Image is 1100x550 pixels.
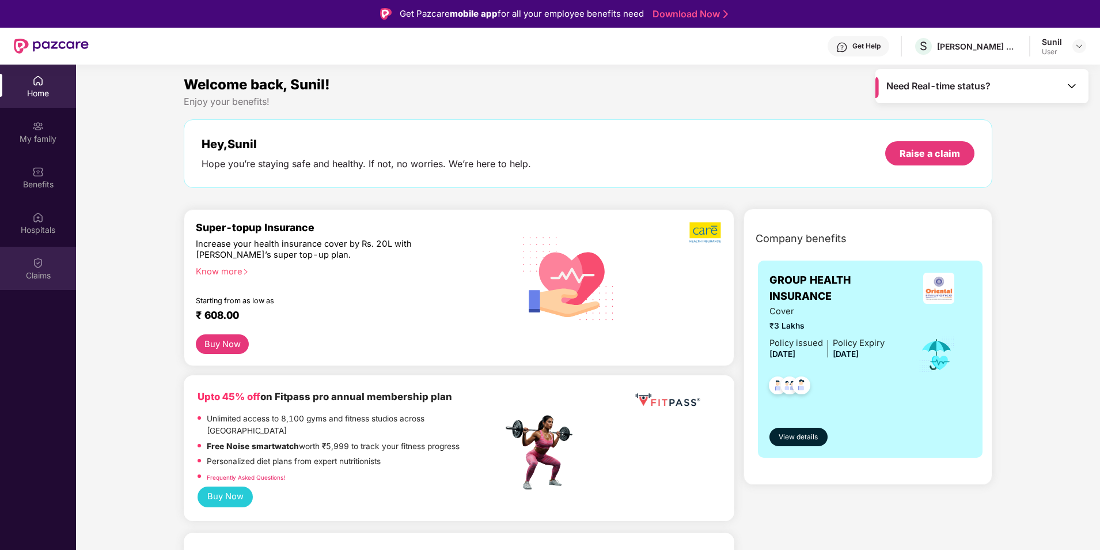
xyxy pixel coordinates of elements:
div: Hey, Sunil [202,137,531,151]
img: Toggle Icon [1066,80,1078,92]
span: S [920,39,927,53]
img: Logo [380,8,392,20]
div: ₹ 608.00 [196,309,491,323]
img: svg+xml;base64,PHN2ZyBpZD0iSGVscC0zMngzMiIgeG1sbnM9Imh0dHA6Ly93d3cudzMub3JnLzIwMDAvc3ZnIiB3aWR0aD... [836,42,848,53]
a: Download Now [653,8,725,20]
img: svg+xml;base64,PHN2ZyB3aWR0aD0iMjAiIGhlaWdodD0iMjAiIHZpZXdCb3g9IjAgMCAyMCAyMCIgZmlsbD0ibm9uZSIgeG... [32,120,44,132]
p: worth ₹5,999 to track your fitness progress [207,440,460,453]
img: fppp.png [633,389,702,410]
p: Personalized diet plans from expert nutritionists [207,455,381,468]
div: Policy issued [769,337,823,350]
div: Hope you’re staying safe and healthy. If not, no worries. We’re here to help. [202,158,531,170]
div: Raise a claim [900,147,960,160]
span: right [242,269,249,275]
img: svg+xml;base64,PHN2ZyBpZD0iRHJvcGRvd24tMzJ4MzIiIHhtbG5zPSJodHRwOi8vd3d3LnczLm9yZy8yMDAwL3N2ZyIgd2... [1075,42,1084,51]
div: Sunil [1042,36,1062,47]
b: on Fitpass pro annual membership plan [198,391,452,402]
div: Enjoy your benefits! [184,96,992,108]
img: svg+xml;base64,PHN2ZyB4bWxucz0iaHR0cDovL3d3dy53My5vcmcvMjAwMC9zdmciIHdpZHRoPSI0OC45NDMiIGhlaWdodD... [764,373,792,401]
span: GROUP HEALTH INSURANCE [769,272,906,305]
button: View details [769,428,828,446]
img: New Pazcare Logo [14,39,89,54]
img: svg+xml;base64,PHN2ZyBpZD0iQ2xhaW0iIHhtbG5zPSJodHRwOi8vd3d3LnczLm9yZy8yMDAwL3N2ZyIgd2lkdGg9IjIwIi... [32,257,44,269]
p: Unlimited access to 8,100 gyms and fitness studios across [GEOGRAPHIC_DATA] [207,413,503,438]
b: Upto 45% off [198,391,260,402]
img: Stroke [723,8,728,20]
span: Company benefits [756,231,847,247]
span: Welcome back, Sunil! [184,76,330,93]
span: ₹3 Lakhs [769,320,885,333]
img: svg+xml;base64,PHN2ZyBpZD0iSG9zcGl0YWxzIiB4bWxucz0iaHR0cDovL3d3dy53My5vcmcvMjAwMC9zdmciIHdpZHRoPS... [32,212,44,223]
div: Get Help [852,42,881,51]
img: fpp.png [502,412,583,493]
span: [DATE] [769,349,795,359]
img: svg+xml;base64,PHN2ZyB4bWxucz0iaHR0cDovL3d3dy53My5vcmcvMjAwMC9zdmciIHdpZHRoPSI0OC45MTUiIGhlaWdodD... [776,373,804,401]
img: svg+xml;base64,PHN2ZyB4bWxucz0iaHR0cDovL3d3dy53My5vcmcvMjAwMC9zdmciIHhtbG5zOnhsaW5rPSJodHRwOi8vd3... [514,222,624,334]
div: Starting from as low as [196,296,454,304]
button: Buy Now [198,487,253,508]
strong: mobile app [450,8,498,19]
strong: Free Noise smartwatch [207,442,299,451]
img: b5dec4f62d2307b9de63beb79f102df3.png [689,221,722,243]
div: Super-topup Insurance [196,221,503,233]
a: Frequently Asked Questions! [207,474,285,481]
img: insurerLogo [923,273,954,304]
span: Cover [769,305,885,318]
img: svg+xml;base64,PHN2ZyB4bWxucz0iaHR0cDovL3d3dy53My5vcmcvMjAwMC9zdmciIHdpZHRoPSI0OC45NDMiIGhlaWdodD... [787,373,815,401]
span: View details [779,432,818,443]
span: [DATE] [833,349,859,359]
img: icon [918,336,955,374]
div: Increase your health insurance cover by Rs. 20L with [PERSON_NAME]’s super top-up plan. [196,239,453,261]
span: Need Real-time status? [886,80,991,92]
img: svg+xml;base64,PHN2ZyBpZD0iSG9tZSIgeG1sbnM9Imh0dHA6Ly93d3cudzMub3JnLzIwMDAvc3ZnIiB3aWR0aD0iMjAiIG... [32,75,44,86]
div: Know more [196,266,496,274]
div: [PERSON_NAME] CONSULTANTS P LTD [937,41,1018,52]
div: Get Pazcare for all your employee benefits need [400,7,644,21]
div: User [1042,47,1062,56]
div: Policy Expiry [833,337,885,350]
button: Buy Now [196,334,249,355]
img: svg+xml;base64,PHN2ZyBpZD0iQmVuZWZpdHMiIHhtbG5zPSJodHRwOi8vd3d3LnczLm9yZy8yMDAwL3N2ZyIgd2lkdGg9Ij... [32,166,44,178]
